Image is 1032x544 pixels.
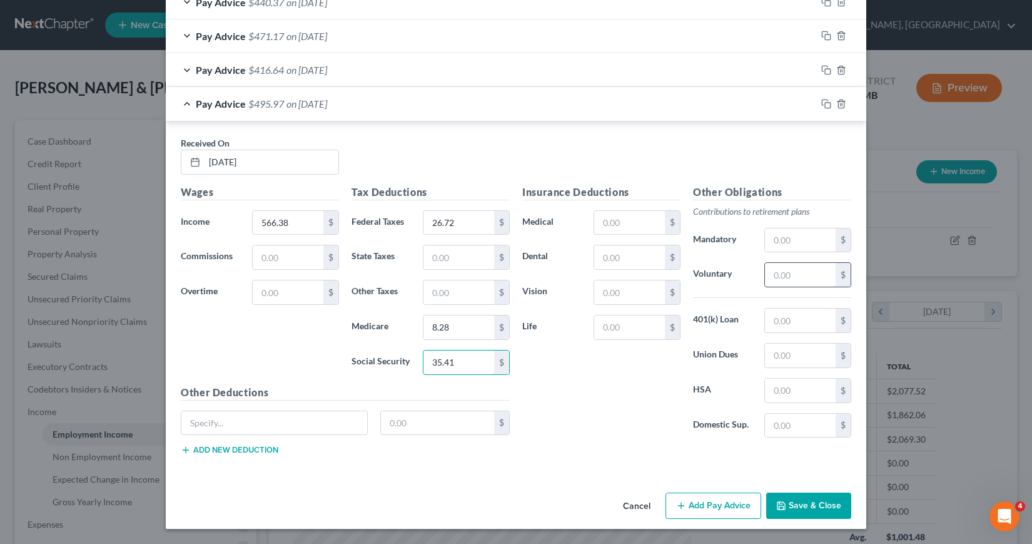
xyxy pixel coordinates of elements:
[516,210,587,235] label: Medical
[836,228,851,252] div: $
[423,245,494,269] input: 0.00
[765,379,836,403] input: 0.00
[181,411,367,435] input: Specify...
[765,228,836,252] input: 0.00
[181,385,510,401] h5: Other Deductions
[665,211,680,235] div: $
[323,245,338,269] div: $
[494,245,509,269] div: $
[181,185,339,200] h5: Wages
[665,316,680,339] div: $
[181,445,278,455] button: Add new deduction
[765,263,836,287] input: 0.00
[765,344,836,367] input: 0.00
[253,280,323,304] input: 0.00
[381,411,495,435] input: 0.00
[765,414,836,438] input: 0.00
[765,309,836,332] input: 0.00
[248,30,284,42] span: $471.17
[687,228,758,253] label: Mandatory
[836,344,851,367] div: $
[836,414,851,438] div: $
[181,138,230,148] span: Received On
[693,185,851,200] h5: Other Obligations
[286,64,327,76] span: on [DATE]
[494,211,509,235] div: $
[836,309,851,332] div: $
[594,211,665,235] input: 0.00
[494,411,509,435] div: $
[423,280,494,304] input: 0.00
[286,30,327,42] span: on [DATE]
[205,150,338,174] input: MM/DD/YYYY
[494,280,509,304] div: $
[345,245,417,270] label: State Taxes
[494,316,509,339] div: $
[345,280,417,305] label: Other Taxes
[594,245,665,269] input: 0.00
[248,98,284,110] span: $495.97
[594,316,665,339] input: 0.00
[196,64,246,76] span: Pay Advice
[665,280,680,304] div: $
[423,316,494,339] input: 0.00
[345,350,417,375] label: Social Security
[989,501,1019,531] iframe: Intercom live chat
[423,351,494,374] input: 0.00
[352,185,510,200] h5: Tax Deductions
[693,205,851,218] p: Contributions to retirement plans
[687,308,758,333] label: 401(k) Loan
[175,280,246,305] label: Overtime
[836,379,851,403] div: $
[522,185,680,200] h5: Insurance Deductions
[323,211,338,235] div: $
[687,343,758,368] label: Union Dues
[345,315,417,340] label: Medicare
[516,315,587,340] label: Life
[253,245,323,269] input: 0.00
[423,211,494,235] input: 0.00
[181,216,210,227] span: Income
[1015,501,1025,511] span: 4
[494,351,509,374] div: $
[516,245,587,270] label: Dental
[665,245,680,269] div: $
[253,211,323,235] input: 0.00
[196,98,246,110] span: Pay Advice
[766,493,851,519] button: Save & Close
[613,494,660,519] button: Cancel
[516,280,587,305] label: Vision
[196,30,246,42] span: Pay Advice
[665,493,761,519] button: Add Pay Advice
[175,245,246,270] label: Commissions
[836,263,851,287] div: $
[248,64,284,76] span: $416.64
[687,262,758,287] label: Voluntary
[323,280,338,304] div: $
[687,413,758,438] label: Domestic Sup.
[345,210,417,235] label: Federal Taxes
[594,280,665,304] input: 0.00
[687,378,758,403] label: HSA
[286,98,327,110] span: on [DATE]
